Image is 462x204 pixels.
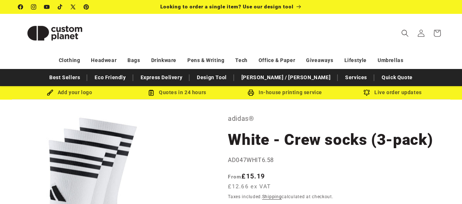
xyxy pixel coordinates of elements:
div: In-house printing service [231,88,339,97]
div: Taxes included. calculated at checkout. [228,193,444,200]
a: Giveaways [306,54,333,67]
p: adidas® [228,113,444,124]
a: Headwear [91,54,117,67]
strong: £15.19 [228,172,265,180]
summary: Search [397,25,413,41]
a: Services [341,71,371,84]
a: Express Delivery [137,71,186,84]
img: Brush Icon [47,89,53,96]
a: Tech [235,54,247,67]
a: Design Tool [193,71,230,84]
span: £12.66 ex VAT [228,182,271,191]
a: [PERSON_NAME] / [PERSON_NAME] [238,71,334,84]
a: Quick Quote [378,71,416,84]
a: Custom Planet [16,14,94,52]
a: Eco Friendly [91,71,129,84]
a: Lifestyle [344,54,367,67]
img: Order updates [363,89,370,96]
img: Order Updates Icon [148,89,154,96]
a: Bags [127,54,140,67]
a: Drinkware [151,54,176,67]
div: Quotes in 24 hours [123,88,231,97]
h1: White - Crew socks (3-pack) [228,130,444,150]
img: In-house printing [248,89,254,96]
span: From [228,174,241,180]
div: Add your logo [16,88,123,97]
img: Custom Planet [18,17,91,50]
span: AD047WHIT6.58 [228,157,274,163]
a: Best Sellers [46,71,84,84]
span: Looking to order a single item? Use our design tool [160,4,294,9]
div: Live order updates [339,88,447,97]
a: Office & Paper [259,54,295,67]
a: Shipping [262,194,282,199]
a: Clothing [59,54,80,67]
a: Pens & Writing [187,54,224,67]
a: Umbrellas [378,54,403,67]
